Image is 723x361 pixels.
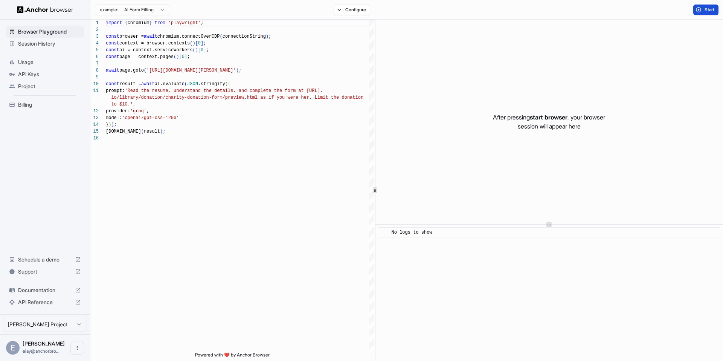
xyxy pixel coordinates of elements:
span: 0 [198,41,201,46]
div: API Keys [6,68,84,80]
div: 13 [90,115,99,121]
span: chromium [128,20,149,26]
span: Powered with ❤️ by Anchor Browser [195,352,270,361]
span: Support [18,268,72,275]
span: context = browser.contexts [119,41,190,46]
span: [ [195,41,198,46]
div: 10 [90,81,99,87]
span: 'openai/gpt-oss-120b' [122,115,179,121]
p: After pressing , your browser session will appear here [493,113,605,131]
span: result = [119,81,141,87]
span: ( [220,34,222,39]
span: API Keys [18,70,81,78]
span: Documentation [18,286,72,294]
span: Project [18,83,81,90]
span: ) [160,129,163,134]
span: await [106,68,119,73]
span: ] [201,41,203,46]
div: Session History [6,38,84,50]
div: E [6,341,20,355]
span: ) [108,122,111,127]
span: Usage [18,58,81,66]
span: 0 [201,47,203,53]
div: 16 [90,135,99,142]
div: 1 [90,20,99,26]
div: 14 [90,121,99,128]
span: ) [176,54,179,60]
span: ( [144,68,146,73]
span: ( [185,81,187,87]
span: ; [239,68,241,73]
span: [DOMAIN_NAME] [106,129,141,134]
span: ( [192,47,195,53]
span: } [106,122,108,127]
span: ( [225,81,228,87]
div: Project [6,80,84,92]
span: const [106,47,119,53]
span: No logs to show [392,230,432,235]
span: , [146,109,149,114]
div: 9 [90,74,99,81]
span: ) [192,41,195,46]
span: ) [236,68,239,73]
span: API Reference [18,298,72,306]
span: } [149,20,152,26]
span: Billing [18,101,81,109]
span: ; [203,41,206,46]
span: ] [185,54,187,60]
span: start browser [530,113,567,121]
span: lete the form at [URL]. [260,88,323,93]
span: '[URL][DOMAIN_NAME][PERSON_NAME]' [146,68,236,73]
button: Start [693,5,718,15]
span: ) [266,34,268,39]
div: Billing [6,99,84,111]
button: Open menu [70,341,84,355]
button: Configure [334,5,370,15]
span: const [106,41,119,46]
div: Documentation [6,284,84,296]
div: 3 [90,33,99,40]
span: import [106,20,122,26]
span: , [133,102,136,107]
div: 11 [90,87,99,94]
span: ( [174,54,176,60]
div: Usage [6,56,84,68]
span: ) [111,122,114,127]
span: chromium.connectOverCDP [157,34,220,39]
span: const [106,81,119,87]
span: { [228,81,230,87]
span: 'groq' [130,109,146,114]
span: ( [141,129,144,134]
span: const [106,34,119,39]
span: model: [106,115,122,121]
span: ai.evaluate [155,81,185,87]
span: elay@anchorbrowser.io [23,348,59,354]
span: Session History [18,40,81,47]
span: from [155,20,166,26]
div: API Reference [6,296,84,308]
div: Schedule a demo [6,254,84,266]
span: io/library/donation/charity-donation-form/preview. [111,95,247,100]
span: ; [268,34,271,39]
div: 15 [90,128,99,135]
span: example: [100,7,118,13]
div: 2 [90,26,99,33]
span: result [144,129,160,134]
span: browser = [119,34,144,39]
div: 4 [90,40,99,47]
div: 8 [90,67,99,74]
span: { [125,20,127,26]
span: ; [206,47,209,53]
img: Anchor Logo [17,6,73,13]
div: 7 [90,60,99,67]
div: 5 [90,47,99,54]
span: await [144,34,157,39]
span: JSON [187,81,198,87]
span: Browser Playground [18,28,81,35]
span: [ [198,47,201,53]
span: Elay Gelbart [23,340,65,347]
div: 6 [90,54,99,60]
span: [ [179,54,182,60]
span: provider: [106,109,130,114]
span: .stringify [198,81,225,87]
